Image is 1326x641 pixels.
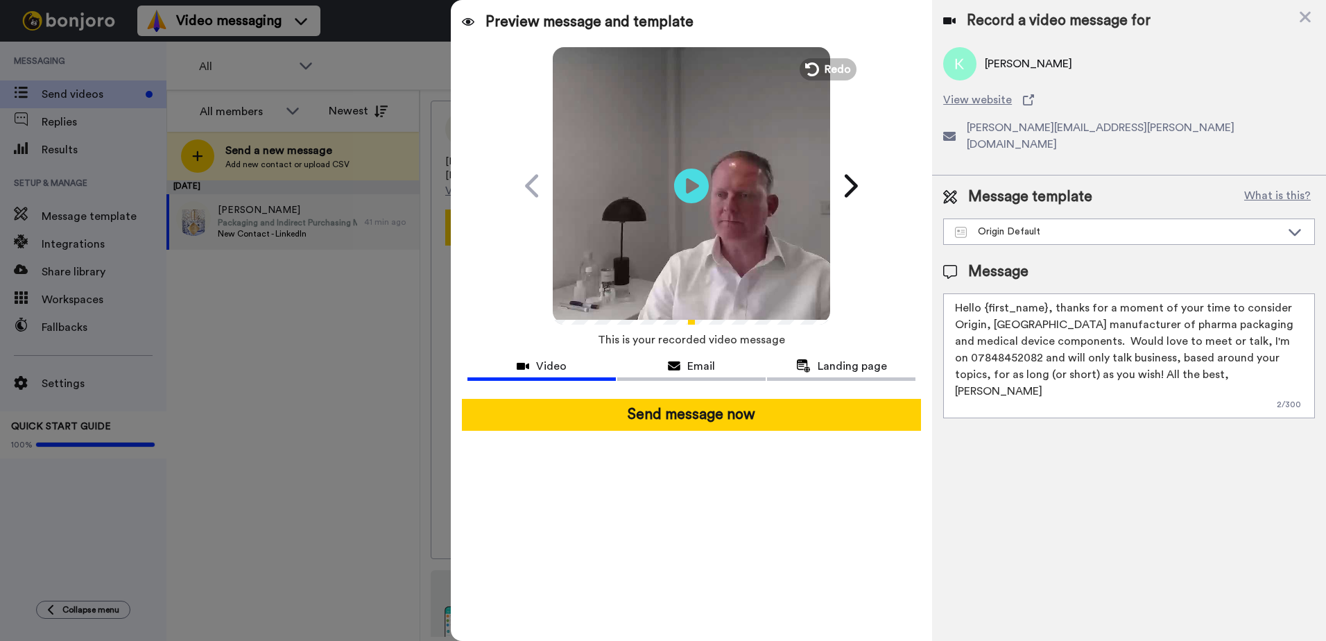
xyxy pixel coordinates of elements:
[687,358,715,375] span: Email
[818,358,887,375] span: Landing page
[943,92,1315,108] a: View website
[943,293,1315,418] textarea: Hello {first_name}, thanks for a moment of your time to consider Origin, [GEOGRAPHIC_DATA] manufa...
[943,92,1012,108] span: View website
[968,262,1028,282] span: Message
[955,227,967,238] img: Message-temps.svg
[968,187,1092,207] span: Message template
[536,358,567,375] span: Video
[1240,187,1315,207] button: What is this?
[967,119,1315,153] span: [PERSON_NAME][EMAIL_ADDRESS][PERSON_NAME][DOMAIN_NAME]
[598,325,785,355] span: This is your recorded video message
[462,399,921,431] button: Send message now
[955,225,1281,239] div: Origin Default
